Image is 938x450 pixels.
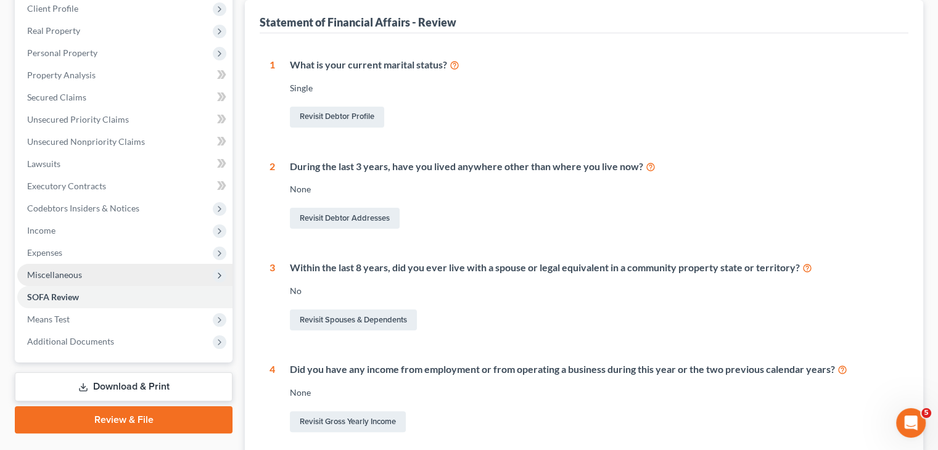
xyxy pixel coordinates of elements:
span: Expenses [27,247,62,258]
a: Review & File [15,406,232,433]
div: During the last 3 years, have you lived anywhere other than where you live now? [290,160,899,174]
span: Unsecured Priority Claims [27,114,129,125]
span: Income [27,225,56,235]
span: Secured Claims [27,92,86,102]
a: Property Analysis [17,64,232,86]
a: Secured Claims [17,86,232,108]
a: Unsecured Priority Claims [17,108,232,131]
a: Revisit Gross Yearly Income [290,411,406,432]
div: 3 [269,261,275,333]
div: 1 [269,58,275,130]
div: Single [290,82,899,94]
div: 2 [269,160,275,232]
span: Executory Contracts [27,181,106,191]
a: SOFA Review [17,286,232,308]
div: 4 [269,362,275,435]
div: What is your current marital status? [290,58,899,72]
a: Unsecured Nonpriority Claims [17,131,232,153]
span: Means Test [27,314,70,324]
a: Revisit Debtor Profile [290,107,384,128]
a: Revisit Debtor Addresses [290,208,400,229]
span: Lawsuits [27,158,60,169]
span: Additional Documents [27,336,114,346]
div: Within the last 8 years, did you ever live with a spouse or legal equivalent in a community prope... [290,261,899,275]
span: Unsecured Nonpriority Claims [27,136,145,147]
div: Statement of Financial Affairs - Review [260,15,456,30]
span: Real Property [27,25,80,36]
a: Download & Print [15,372,232,401]
div: None [290,183,899,195]
div: Did you have any income from employment or from operating a business during this year or the two ... [290,362,899,377]
span: Personal Property [27,47,97,58]
span: 5 [921,408,931,418]
iframe: Intercom live chat [896,408,926,438]
span: SOFA Review [27,292,79,302]
span: Property Analysis [27,70,96,80]
a: Lawsuits [17,153,232,175]
span: Codebtors Insiders & Notices [27,203,139,213]
span: Miscellaneous [27,269,82,280]
a: Revisit Spouses & Dependents [290,309,417,330]
div: None [290,387,899,399]
div: No [290,285,899,297]
a: Executory Contracts [17,175,232,197]
span: Client Profile [27,3,78,14]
